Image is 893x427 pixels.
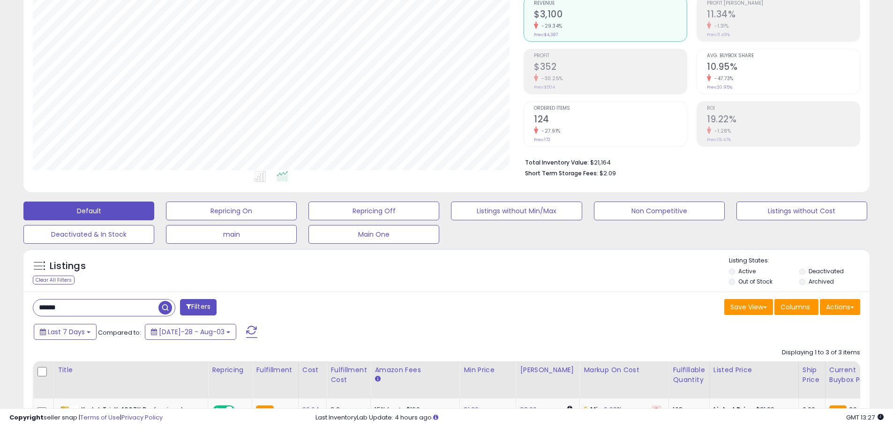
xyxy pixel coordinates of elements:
span: Profit [534,53,687,59]
b: Short Term Storage Fees: [525,169,598,177]
small: -47.73% [711,75,734,82]
small: -27.91% [538,127,561,135]
label: Deactivated [809,267,844,275]
button: Columns [774,299,818,315]
div: seller snap | | [9,413,163,422]
small: -29.34% [538,22,563,30]
small: Prev: 20.95% [707,84,732,90]
h2: 11.34% [707,9,860,22]
div: Last InventoryLab Update: 4 hours ago. [315,413,884,422]
a: Privacy Policy [121,413,163,422]
p: Listing States: [729,256,870,265]
div: Ship Price [803,365,821,385]
div: Repricing [212,365,248,375]
div: Min Price [464,365,512,375]
div: Fulfillment Cost [330,365,367,385]
label: Archived [809,277,834,285]
h2: 19.22% [707,114,860,127]
span: 2025-08-11 13:27 GMT [846,413,884,422]
span: Profit [PERSON_NAME] [707,1,860,6]
div: Fulfillable Quantity [673,365,705,385]
span: $2.09 [600,169,616,178]
small: Prev: 172 [534,137,550,142]
div: Displaying 1 to 3 of 3 items [782,348,860,357]
span: Columns [780,302,810,312]
label: Out of Stock [738,277,773,285]
b: Total Inventory Value: [525,158,589,166]
strong: Copyright [9,413,44,422]
button: Save View [724,299,773,315]
div: Fulfillment [256,365,294,375]
a: Terms of Use [80,413,120,422]
span: Avg. Buybox Share [707,53,860,59]
small: Prev: $4,387 [534,32,558,37]
button: Deactivated & In Stock [23,225,154,244]
small: -1.31% [711,22,728,30]
div: Title [58,365,204,375]
small: Prev: 11.49% [707,32,730,37]
button: Listings without Cost [736,202,867,220]
h2: 124 [534,114,687,127]
span: ROI [707,106,860,111]
small: Prev: 19.47% [707,137,731,142]
small: -1.28% [711,127,731,135]
small: -30.25% [538,75,563,82]
button: Repricing Off [308,202,439,220]
button: Main One [308,225,439,244]
h2: $3,100 [534,9,687,22]
button: main [166,225,297,244]
span: [DATE]-28 - Aug-03 [159,327,225,337]
button: Actions [820,299,860,315]
li: $21,164 [525,156,853,167]
button: Repricing On [166,202,297,220]
span: Ordered Items [534,106,687,111]
div: Markup on Cost [584,365,665,375]
h5: Listings [50,260,86,273]
small: Amazon Fees. [375,375,380,383]
h2: 10.95% [707,61,860,74]
button: Filters [180,299,217,315]
div: Amazon Fees [375,365,456,375]
div: Current Buybox Price [829,365,878,385]
h2: $352 [534,61,687,74]
button: Listings without Min/Max [451,202,582,220]
button: Non Competitive [594,202,725,220]
button: Default [23,202,154,220]
label: Active [738,267,756,275]
span: Last 7 Days [48,327,85,337]
small: Prev: $504 [534,84,555,90]
div: [PERSON_NAME] [520,365,576,375]
span: Revenue [534,1,687,6]
div: Listed Price [713,365,795,375]
button: Last 7 Days [34,324,97,340]
th: The percentage added to the cost of goods (COGS) that forms the calculator for Min & Max prices. [580,361,669,398]
span: Compared to: [98,328,141,337]
button: [DATE]-28 - Aug-03 [145,324,236,340]
div: Cost [302,365,323,375]
div: Clear All Filters [33,276,75,285]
